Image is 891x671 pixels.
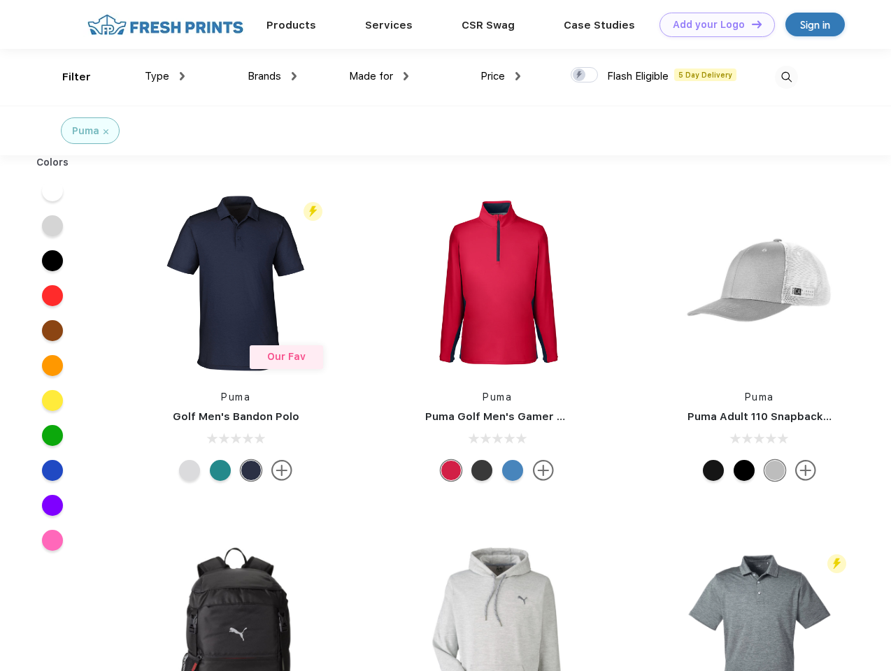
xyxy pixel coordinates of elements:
[533,460,554,481] img: more.svg
[173,410,299,423] a: Golf Men's Bandon Polo
[304,202,322,221] img: flash_active_toggle.svg
[441,460,462,481] div: Ski Patrol
[800,17,830,33] div: Sign in
[827,554,846,573] img: flash_active_toggle.svg
[62,69,91,85] div: Filter
[143,190,329,376] img: func=resize&h=266
[404,72,408,80] img: dropdown.png
[607,70,669,82] span: Flash Eligible
[764,460,785,481] div: Quarry with Brt Whit
[752,20,762,28] img: DT
[775,66,798,89] img: desktop_search.svg
[667,190,853,376] img: func=resize&h=266
[248,70,281,82] span: Brands
[267,351,306,362] span: Our Fav
[83,13,248,37] img: fo%20logo%202.webp
[180,72,185,80] img: dropdown.png
[674,68,736,81] span: 5 Day Delivery
[471,460,492,481] div: Puma Black
[480,70,505,82] span: Price
[462,19,515,31] a: CSR Swag
[210,460,231,481] div: Green Lagoon
[145,70,169,82] span: Type
[483,391,512,403] a: Puma
[72,124,99,138] div: Puma
[271,460,292,481] img: more.svg
[179,460,200,481] div: High Rise
[266,19,316,31] a: Products
[292,72,297,80] img: dropdown.png
[104,129,108,134] img: filter_cancel.svg
[404,190,590,376] img: func=resize&h=266
[365,19,413,31] a: Services
[502,460,523,481] div: Bright Cobalt
[349,70,393,82] span: Made for
[795,460,816,481] img: more.svg
[734,460,755,481] div: Pma Blk Pma Blk
[221,391,250,403] a: Puma
[703,460,724,481] div: Pma Blk with Pma Blk
[745,391,774,403] a: Puma
[241,460,262,481] div: Navy Blazer
[785,13,845,36] a: Sign in
[515,72,520,80] img: dropdown.png
[425,410,646,423] a: Puma Golf Men's Gamer Golf Quarter-Zip
[26,155,80,170] div: Colors
[673,19,745,31] div: Add your Logo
